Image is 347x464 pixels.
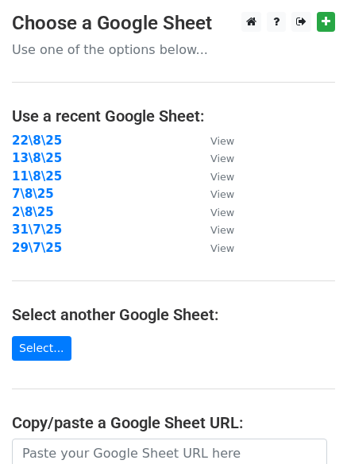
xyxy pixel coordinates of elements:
a: 13\8\25 [12,151,62,165]
a: View [195,169,234,184]
a: Select... [12,336,71,361]
a: 2\8\25 [12,205,54,219]
h4: Copy/paste a Google Sheet URL: [12,413,335,432]
a: View [195,187,234,201]
a: 11\8\25 [12,169,62,184]
h3: Choose a Google Sheet [12,12,335,35]
a: 7\8\25 [12,187,54,201]
p: Use one of the options below... [12,41,335,58]
a: View [195,133,234,148]
small: View [210,224,234,236]
small: View [210,153,234,164]
small: View [210,135,234,147]
small: View [210,242,234,254]
a: 31\7\25 [12,222,62,237]
a: View [195,151,234,165]
h4: Use a recent Google Sheet: [12,106,335,126]
small: View [210,171,234,183]
a: 29\7\25 [12,241,62,255]
a: View [195,205,234,219]
a: View [195,222,234,237]
a: 22\8\25 [12,133,62,148]
small: View [210,188,234,200]
a: View [195,241,234,255]
small: View [210,207,234,218]
h4: Select another Google Sheet: [12,305,335,324]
